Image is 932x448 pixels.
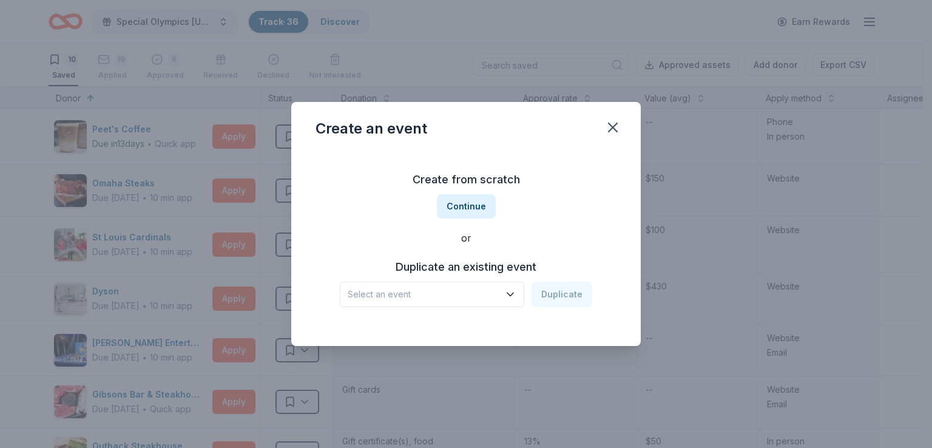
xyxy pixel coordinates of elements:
[316,119,427,138] div: Create an event
[348,287,499,302] span: Select an event
[316,231,616,245] div: or
[316,170,616,189] h3: Create from scratch
[340,282,524,307] button: Select an event
[437,194,496,219] button: Continue
[340,257,592,277] h3: Duplicate an existing event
